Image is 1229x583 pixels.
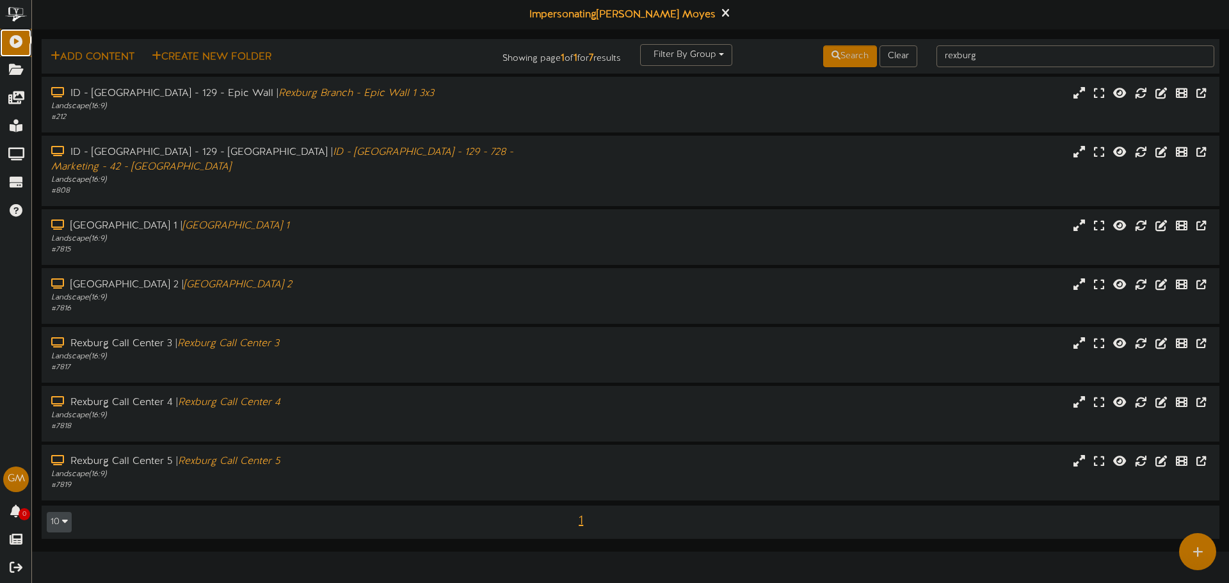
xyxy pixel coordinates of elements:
div: Showing page of for results [433,44,631,66]
strong: 1 [574,52,577,64]
div: GM [3,467,29,492]
i: ID - [GEOGRAPHIC_DATA] - 129 - 728 - Marketing - 42 - [GEOGRAPHIC_DATA] [51,147,513,173]
i: [GEOGRAPHIC_DATA] 1 [182,220,289,232]
i: [GEOGRAPHIC_DATA] 2 [184,279,292,291]
i: Rexburg Call Center 5 [178,456,280,467]
div: # 7815 [51,244,523,255]
div: # 7818 [51,421,523,432]
i: Rexburg Call Center 4 [178,397,280,408]
div: # 212 [51,112,523,123]
div: [GEOGRAPHIC_DATA] 1 | [51,219,523,234]
div: # 808 [51,186,523,196]
div: ID - [GEOGRAPHIC_DATA] - 129 - [GEOGRAPHIC_DATA] | [51,145,523,175]
strong: 1 [561,52,565,64]
div: # 7819 [51,480,523,491]
button: Clear [880,45,917,67]
span: 0 [19,508,30,520]
div: # 7817 [51,362,523,373]
button: 10 [47,512,72,532]
div: Landscape ( 16:9 ) [51,351,523,362]
div: Rexburg Call Center 5 | [51,454,523,469]
div: Rexburg Call Center 3 | [51,337,523,351]
i: Rexburg Call Center 3 [177,338,279,349]
div: Landscape ( 16:9 ) [51,469,523,480]
div: Rexburg Call Center 4 | [51,395,523,410]
div: Landscape ( 16:9 ) [51,234,523,244]
button: Search [823,45,877,67]
div: Landscape ( 16:9 ) [51,292,523,303]
button: Add Content [47,49,138,65]
div: Landscape ( 16:9 ) [51,410,523,421]
div: # 7816 [51,303,523,314]
button: Create New Folder [148,49,275,65]
strong: 7 [589,52,593,64]
i: Rexburg Branch - Epic Wall 1 3x3 [278,88,434,99]
button: Filter By Group [640,44,732,66]
div: Landscape ( 16:9 ) [51,101,523,112]
div: Landscape ( 16:9 ) [51,175,523,186]
input: -- Search Playlists by Name -- [936,45,1214,67]
span: 1 [575,514,586,528]
div: ID - [GEOGRAPHIC_DATA] - 129 - Epic Wall | [51,86,523,101]
div: [GEOGRAPHIC_DATA] 2 | [51,278,523,292]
